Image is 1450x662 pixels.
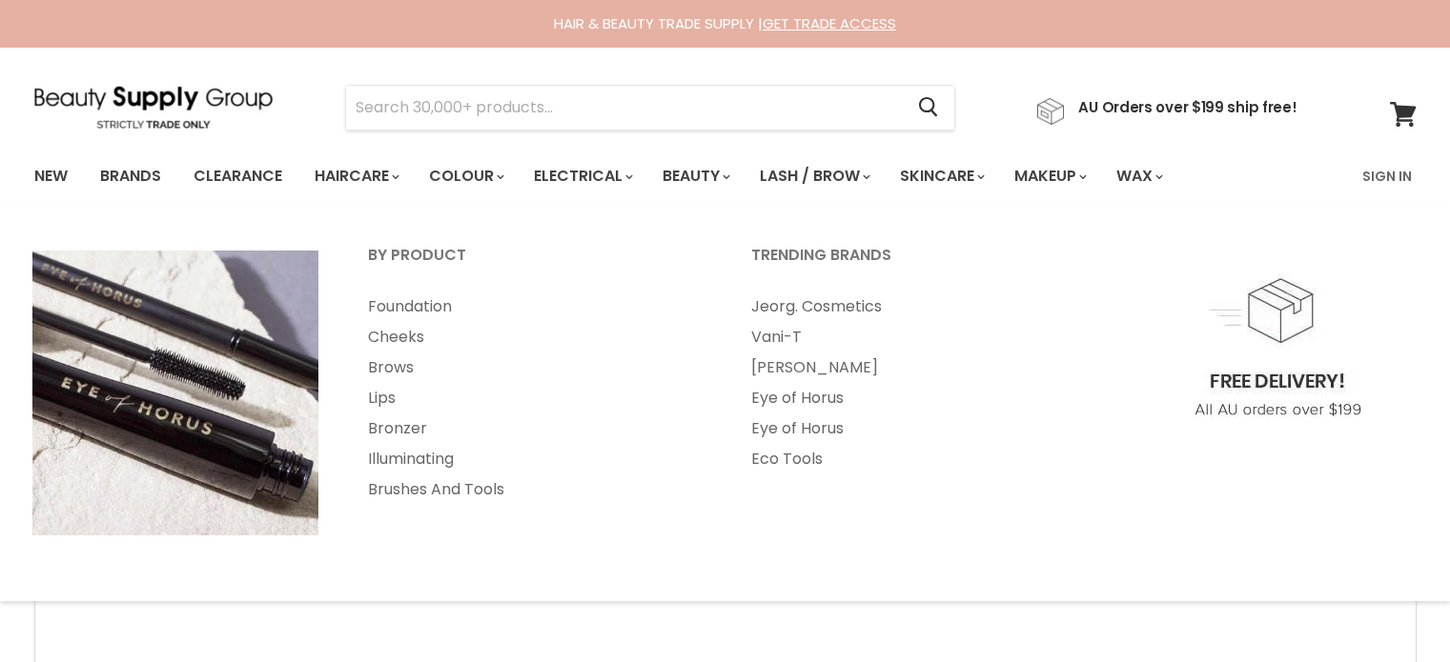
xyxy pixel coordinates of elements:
[86,156,175,196] a: Brands
[415,156,516,196] a: Colour
[344,444,724,474] a: Illuminating
[727,413,1107,444] a: Eye of Horus
[344,291,724,505] ul: Main menu
[20,156,82,196] a: New
[344,240,724,288] a: By Product
[763,13,896,33] a: GET TRADE ACCESS
[10,14,1440,33] div: HAIR & BEAUTY TRADE SUPPLY |
[745,156,882,196] a: Lash / Brow
[727,444,1107,474] a: Eco Tools
[904,86,954,130] button: Search
[344,474,724,505] a: Brushes And Tools
[344,413,724,444] a: Bronzer
[344,322,724,352] a: Cheeks
[727,291,1107,322] a: Jeorg. Cosmetics
[520,156,644,196] a: Electrical
[20,149,1265,204] ul: Main menu
[344,352,724,383] a: Brows
[346,86,904,130] input: Search
[727,240,1107,288] a: Trending Brands
[1102,156,1174,196] a: Wax
[300,156,411,196] a: Haircare
[727,383,1107,413] a: Eye of Horus
[886,156,996,196] a: Skincare
[1355,572,1431,643] iframe: Gorgias live chat messenger
[727,352,1107,383] a: [PERSON_NAME]
[344,383,724,413] a: Lips
[1351,156,1423,196] a: Sign In
[10,149,1440,204] nav: Main
[179,156,296,196] a: Clearance
[344,291,724,322] a: Foundation
[345,85,955,130] form: Product
[727,322,1107,352] a: Vani-T
[1000,156,1098,196] a: Makeup
[727,291,1107,474] ul: Main menu
[648,156,742,196] a: Beauty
